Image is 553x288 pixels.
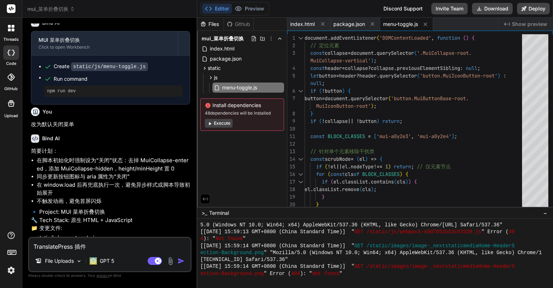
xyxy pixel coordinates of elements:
span: button [319,72,336,79]
span: GET [354,229,363,235]
span: 'mui-a0y2e3' [377,133,411,139]
span: null [466,65,477,71]
span: ) [498,72,500,79]
span: } [310,110,313,117]
span: header [325,65,342,71]
span: : [503,72,506,79]
img: Pick Models [76,258,82,264]
label: code [6,61,16,67]
span: ( [417,72,420,79]
span: 4 [200,235,203,242]
span: 'DOMContentLoaded' [379,35,431,41]
span: classList [313,186,339,192]
span: '.MuiCollapse-root. [417,50,472,56]
h6: Bind AI [42,135,60,142]
span: Terminal [209,209,229,217]
span: js [214,74,217,81]
span: contains [371,178,394,185]
span: el [359,156,365,162]
span: = [368,133,371,139]
span: { [414,178,417,185]
p: 简要计划： [31,147,190,155]
span: cls [345,171,354,177]
span: for [316,171,325,177]
span: document [325,95,348,102]
span: { [405,171,408,177]
span: " [243,235,246,242]
span: ( [331,178,333,185]
span: querySelector [377,50,414,56]
span: const [310,50,325,56]
span: !== [374,163,382,170]
div: 5 [287,72,295,80]
button: Deploy [517,3,550,14]
span: if [310,118,316,124]
span: Install dependencies [205,102,279,109]
li: static/js/menu-toggle.js [37,234,190,242]
span: " "Mozilla/5.0 (Windows NT 10.0; Win64; x64) AppleWebKit/537.36 (KHTML, like Gecko) Chrome/1 [264,249,542,256]
span: [[DATE] 15:59:14 GMT+0800 (China Standard Time)] " [200,243,354,249]
span: ection-Background.png [200,249,264,256]
span: " Error ( [264,270,291,277]
span: ; [400,118,403,124]
span: static [208,65,221,72]
span: 404 [291,270,300,277]
span: // 定位元素 [310,42,339,49]
div: 9 [287,118,295,125]
span: ) [371,186,374,192]
span: const [331,171,345,177]
span: ; [322,80,325,87]
img: GPT 5 [90,257,97,265]
span: ! [322,88,325,94]
span: ? [368,65,371,71]
span: Run command [54,75,183,83]
span: previousElementSibling [397,65,460,71]
div: Click to collapse the range. [296,170,305,178]
span: ( [319,118,322,124]
span: el [342,163,348,170]
span: button [325,88,342,94]
span: mui_菜单折叠切换 [27,5,75,13]
span: el [333,178,339,185]
span: . [394,65,397,71]
div: 8 [287,110,295,118]
span: ( [414,50,417,56]
span: collapse [325,118,348,124]
img: attachment [166,257,175,265]
div: Create [54,63,148,70]
label: Upload [4,113,18,119]
span: index.html [290,21,315,28]
span: ection-Background.png [200,270,264,277]
span: of [354,171,359,177]
span: >_ [202,209,207,217]
span: const [310,156,325,162]
div: Click to collapse the range. [296,155,305,163]
span: { [348,88,351,94]
span: /static/images/image-_nextstaticmediaHome-HeaderS [367,263,514,270]
span: . [348,163,351,170]
span: ): " [203,235,216,242]
span: , [431,35,434,41]
span: ; [374,103,377,109]
span: ( [328,171,331,177]
button: Invite Team [431,3,468,14]
span: /static/images/image-_nextstaticmediaHome-HeaderS [367,243,514,249]
span: { [472,35,475,41]
span: = [322,95,325,102]
div: Files [197,21,224,28]
span: ; [374,57,377,64]
span: package.json [333,21,365,28]
span: ; [411,163,414,170]
button: Execute [205,119,233,128]
p: File Uploads [45,257,74,265]
span: ) [408,178,411,185]
span: package.json [209,54,242,63]
span: . [368,178,371,185]
span: button [305,95,322,102]
span: ( [377,35,379,41]
div: Github [224,21,253,28]
span: scrubNode [325,156,351,162]
span: ( [388,95,391,102]
span: /static/js/webpack-a9d7651b52c93339.js [367,229,481,235]
div: 6 [287,87,295,95]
